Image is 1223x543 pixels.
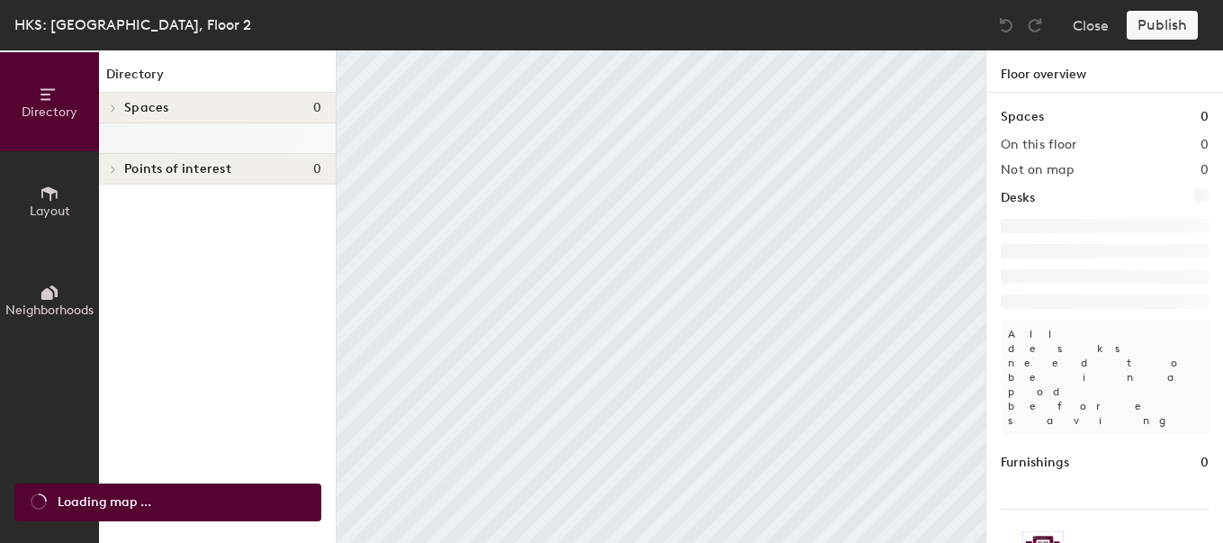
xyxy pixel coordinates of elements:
span: 0 [313,101,321,115]
img: Redo [1026,16,1044,34]
h2: 0 [1201,138,1209,152]
span: Loading map ... [58,493,151,512]
button: Close [1073,11,1109,40]
span: Spaces [124,101,169,115]
h1: Furnishings [1001,453,1069,473]
div: HKS: [GEOGRAPHIC_DATA], Floor 2 [14,14,251,36]
span: Neighborhoods [5,303,94,318]
h2: 0 [1201,163,1209,177]
img: Undo [997,16,1015,34]
h2: Not on map [1001,163,1074,177]
span: Points of interest [124,162,231,176]
h1: Spaces [1001,107,1044,127]
span: Directory [22,104,77,120]
h1: 0 [1201,453,1209,473]
h2: On this floor [1001,138,1077,152]
span: 0 [313,162,321,176]
canvas: Map [337,50,985,543]
h1: Floor overview [986,50,1223,93]
h1: Desks [1001,188,1035,208]
h1: 0 [1201,107,1209,127]
h1: Directory [99,65,336,93]
span: Layout [30,204,70,219]
p: All desks need to be in a pod before saving [1001,320,1209,435]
